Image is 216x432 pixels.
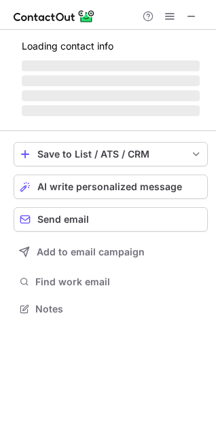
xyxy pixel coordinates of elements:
[22,75,200,86] span: ‌
[37,181,182,192] span: AI write personalized message
[14,8,95,24] img: ContactOut v5.3.10
[22,41,200,52] p: Loading contact info
[37,214,89,225] span: Send email
[14,272,208,291] button: Find work email
[22,90,200,101] span: ‌
[14,175,208,199] button: AI write personalized message
[14,142,208,166] button: save-profile-one-click
[22,60,200,71] span: ‌
[14,240,208,264] button: Add to email campaign
[22,105,200,116] span: ‌
[37,149,184,160] div: Save to List / ATS / CRM
[35,303,202,315] span: Notes
[14,300,208,319] button: Notes
[35,276,202,288] span: Find work email
[14,207,208,232] button: Send email
[37,247,145,257] span: Add to email campaign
